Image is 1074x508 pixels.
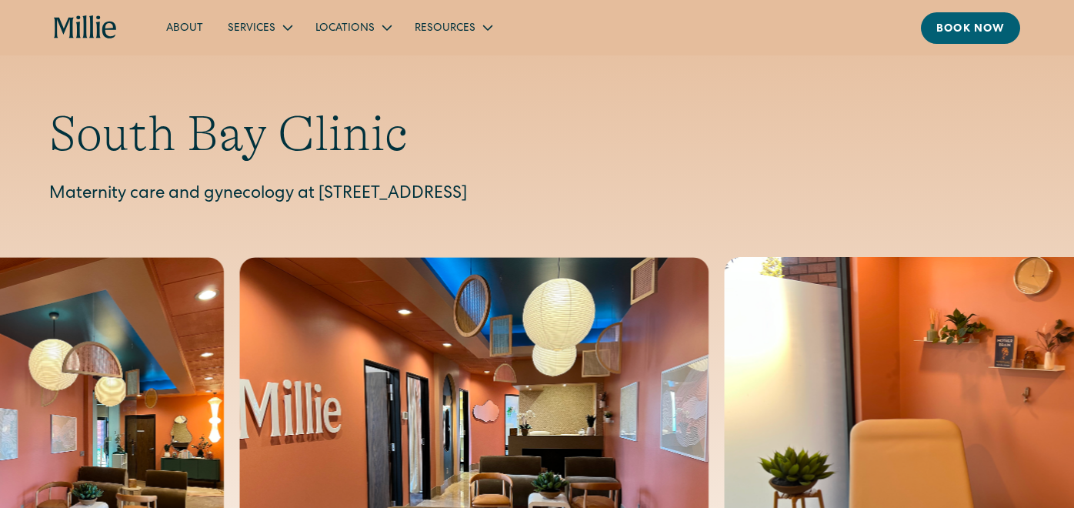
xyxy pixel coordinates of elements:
h1: South Bay Clinic [49,105,1025,164]
div: Resources [415,21,475,37]
a: Book now [921,12,1020,44]
p: Maternity care and gynecology at [STREET_ADDRESS] [49,182,1025,208]
div: Services [215,15,303,40]
a: About [154,15,215,40]
div: Services [228,21,275,37]
div: Locations [315,21,375,37]
div: Locations [303,15,402,40]
div: Book now [936,22,1005,38]
div: Resources [402,15,503,40]
a: home [54,15,117,40]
